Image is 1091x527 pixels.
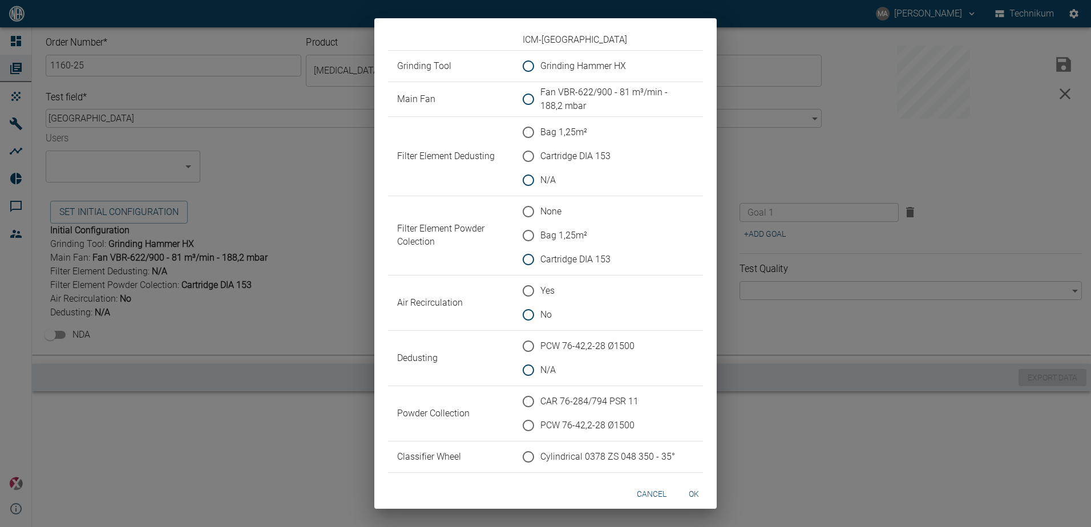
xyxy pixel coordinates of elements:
[388,473,514,504] td: Dosing System
[540,149,611,163] span: Cartridge DIA 153
[388,117,514,196] td: Filter Element Dedusting
[540,419,635,432] span: PCW 76-42,2-28 Ø1500
[388,386,514,441] td: Powder Collection
[632,484,671,505] button: cancel
[388,275,514,331] td: Air Recirculation
[388,82,514,117] td: Main Fan
[540,86,685,113] span: Fan VBR-622/900 - 81 m³/min - 188,2 mbar
[540,450,675,464] span: Cylindrical 0378 ZS 048 350 - 35°
[540,284,555,298] span: Yes
[540,395,639,408] span: CAR 76-284/794 PSR 11
[540,339,635,353] span: PCW 76-42,2-28 Ø1500
[540,125,587,139] span: Bag 1,25m²
[388,51,514,82] td: Grinding Tool
[388,331,514,386] td: Dedusting
[540,308,552,322] span: No
[540,59,626,73] span: Grinding Hammer HX
[540,173,556,187] span: N/A
[540,253,611,266] span: Cartridge DIA 153
[540,205,561,218] span: None
[388,196,514,275] td: Filter Element Powder Colection
[388,441,514,473] td: Classifier Wheel
[514,30,703,51] th: ICM-[GEOGRAPHIC_DATA]
[540,363,556,377] span: N/A
[540,229,587,242] span: Bag 1,25m²
[676,484,712,505] button: ok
